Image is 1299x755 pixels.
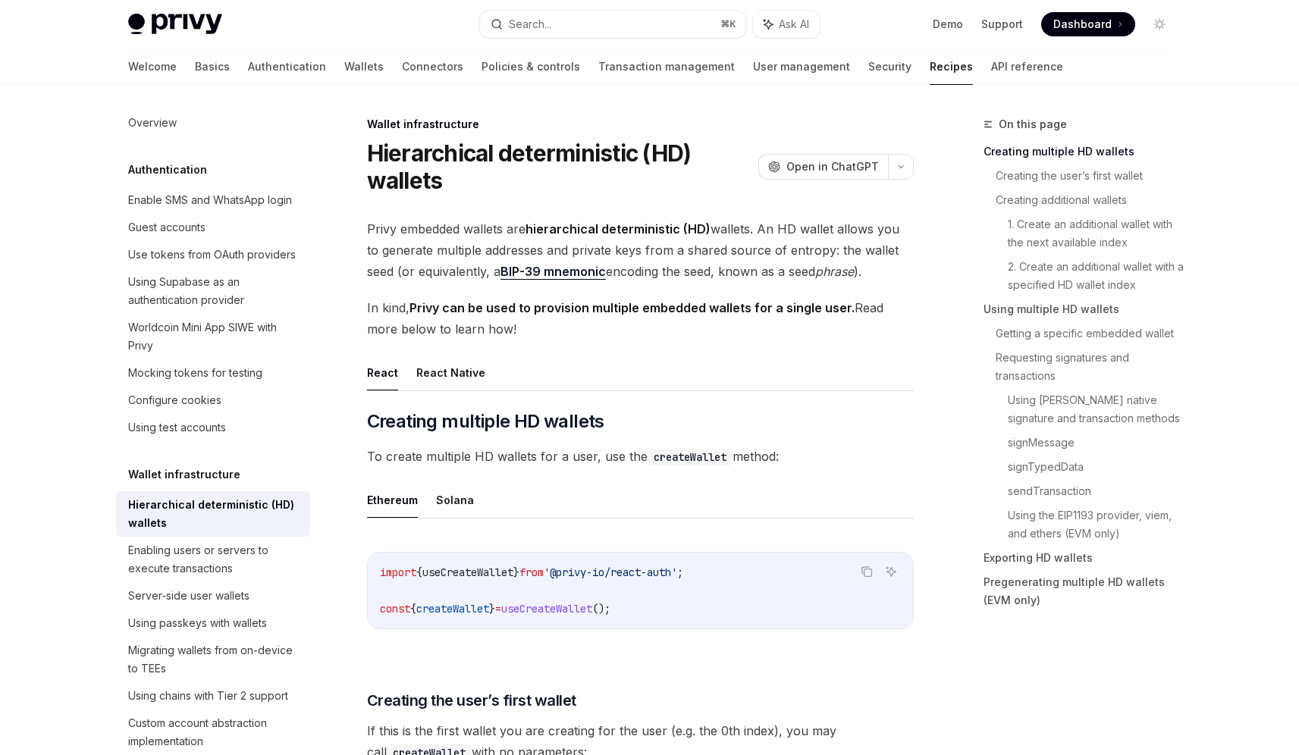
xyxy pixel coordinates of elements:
[128,687,288,705] div: Using chains with Tier 2 support
[367,139,752,194] h1: Hierarchical deterministic (HD) wallets
[509,15,551,33] div: Search...
[128,541,301,578] div: Enabling users or servers to execute transactions
[367,482,418,518] button: Ethereum
[1041,12,1135,36] a: Dashboard
[367,690,576,711] span: Creating the user’s first wallet
[116,582,310,609] a: Server-side user wallets
[128,161,207,179] h5: Authentication
[128,641,301,678] div: Migrating wallets from on-device to TEEs
[116,241,310,268] a: Use tokens from OAuth providers
[367,117,914,132] div: Wallet infrastructure
[128,614,267,632] div: Using passkeys with wallets
[598,49,735,85] a: Transaction management
[753,49,850,85] a: User management
[128,391,221,409] div: Configure cookies
[482,49,580,85] a: Policies & controls
[128,218,206,237] div: Guest accounts
[128,246,296,264] div: Use tokens from OAuth providers
[116,609,310,637] a: Using passkeys with wallets
[996,164,1184,188] a: Creating the user’s first wallet
[128,587,249,605] div: Server-side user wallets
[513,565,519,579] span: }
[367,409,604,434] span: Creating multiple HD wallets
[416,355,485,390] button: React Native
[128,14,222,35] img: light logo
[367,355,398,390] button: React
[495,602,501,616] span: =
[881,562,901,581] button: Ask AI
[128,465,240,484] h5: Wallet infrastructure
[544,565,677,579] span: '@privy-io/react-auth'
[1008,503,1184,546] a: Using the EIP1193 provider, viem, and ethers (EVM only)
[480,11,745,38] button: Search...⌘K
[128,418,226,437] div: Using test accounts
[720,18,736,30] span: ⌘ K
[128,49,177,85] a: Welcome
[1008,455,1184,479] a: signTypedData
[1008,388,1184,431] a: Using [PERSON_NAME] native signature and transaction methods
[116,682,310,710] a: Using chains with Tier 2 support
[857,562,877,581] button: Copy the contents from the code block
[128,114,177,132] div: Overview
[753,11,820,38] button: Ask AI
[422,565,513,579] span: useCreateWallet
[367,218,914,282] span: Privy embedded wallets are wallets. An HD wallet allows you to generate multiple addresses and pr...
[1008,255,1184,297] a: 2. Create an additional wallet with a specified HD wallet index
[984,546,1184,570] a: Exporting HD wallets
[1008,212,1184,255] a: 1. Create an additional wallet with the next available index
[409,300,855,315] strong: Privy can be used to provision multiple embedded wallets for a single user.
[996,346,1184,388] a: Requesting signatures and transactions
[416,602,489,616] span: createWallet
[116,109,310,136] a: Overview
[128,273,301,309] div: Using Supabase as an authentication provider
[116,637,310,682] a: Migrating wallets from on-device to TEEs
[501,602,592,616] span: useCreateWallet
[996,188,1184,212] a: Creating additional wallets
[380,602,410,616] span: const
[1008,431,1184,455] a: signMessage
[195,49,230,85] a: Basics
[116,537,310,582] a: Enabling users or servers to execute transactions
[344,49,384,85] a: Wallets
[981,17,1023,32] a: Support
[984,297,1184,321] a: Using multiple HD wallets
[367,446,914,467] span: To create multiple HD wallets for a user, use the method:
[779,17,809,32] span: Ask AI
[999,115,1067,133] span: On this page
[116,186,310,214] a: Enable SMS and WhatsApp login
[128,191,292,209] div: Enable SMS and WhatsApp login
[116,359,310,387] a: Mocking tokens for testing
[519,565,544,579] span: from
[758,154,888,180] button: Open in ChatGPT
[984,139,1184,164] a: Creating multiple HD wallets
[116,710,310,755] a: Custom account abstraction implementation
[489,602,495,616] span: }
[402,49,463,85] a: Connectors
[116,268,310,314] a: Using Supabase as an authentication provider
[116,491,310,537] a: Hierarchical deterministic (HD) wallets
[416,565,422,579] span: {
[116,214,310,241] a: Guest accounts
[677,565,683,579] span: ;
[815,264,854,279] em: phrase
[128,364,262,382] div: Mocking tokens for testing
[592,602,610,616] span: ();
[128,496,301,532] div: Hierarchical deterministic (HD) wallets
[116,387,310,414] a: Configure cookies
[116,414,310,441] a: Using test accounts
[1053,17,1112,32] span: Dashboard
[367,297,914,340] span: In kind, Read more below to learn how!
[1008,479,1184,503] a: sendTransaction
[984,570,1184,612] a: Pregenerating multiple HD wallets (EVM only)
[786,159,879,174] span: Open in ChatGPT
[410,602,416,616] span: {
[436,482,474,518] button: Solana
[1147,12,1172,36] button: Toggle dark mode
[128,714,301,750] div: Custom account abstraction implementation
[868,49,911,85] a: Security
[380,565,416,579] span: import
[933,17,963,32] a: Demo
[500,264,606,280] a: BIP-39 mnemonic
[526,221,711,237] strong: hierarchical deterministic (HD)
[996,321,1184,346] a: Getting a specific embedded wallet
